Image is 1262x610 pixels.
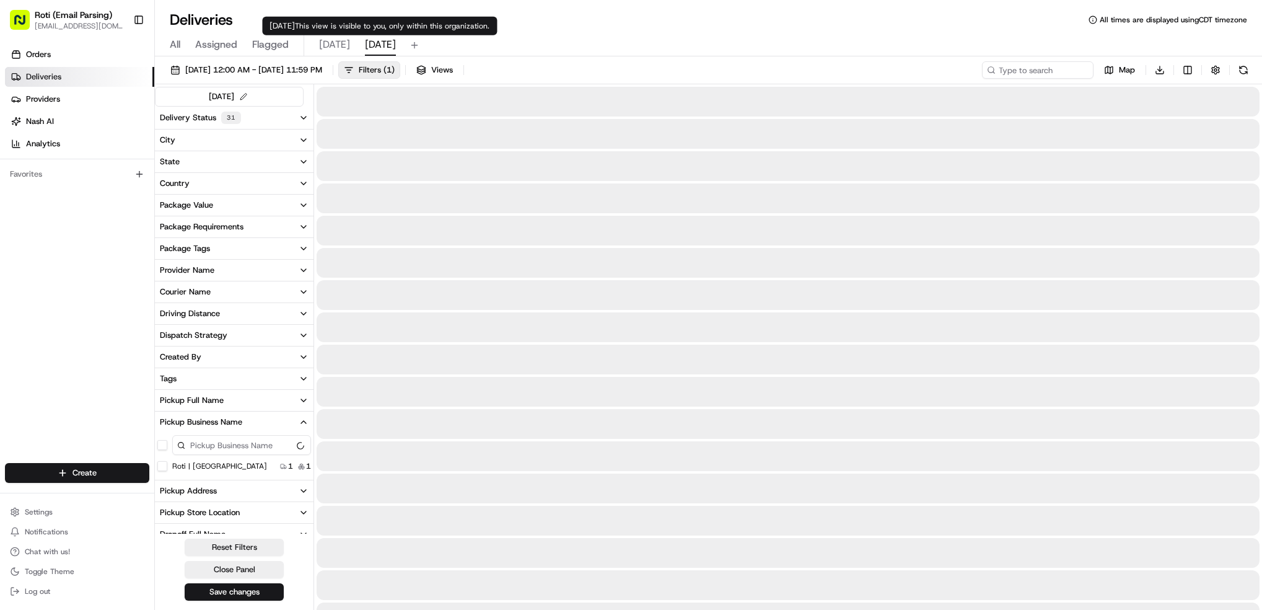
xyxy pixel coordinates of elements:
button: Roti (Email Parsing)[EMAIL_ADDRESS][DOMAIN_NAME] [5,5,128,35]
span: Log out [25,586,50,596]
span: Settings [25,507,53,517]
div: State [160,156,180,167]
span: Notifications [25,527,68,537]
div: Pickup Store Location [160,507,240,518]
div: [DATE] [262,17,497,35]
div: Pickup Business Name [160,417,242,428]
div: Pickup Full Name [160,395,224,406]
a: Orders [5,45,154,64]
div: 31 [221,112,241,124]
button: Pickup Business Name [155,412,313,433]
span: Deliveries [26,71,61,82]
span: Flagged [252,37,289,52]
span: Toggle Theme [25,567,74,577]
div: Package Value [160,200,213,211]
button: Notifications [5,523,149,541]
span: Providers [26,94,60,105]
button: Refresh [1235,61,1252,79]
span: Filters [359,64,395,76]
div: Delivery Status [160,112,241,124]
span: Assigned [195,37,237,52]
button: Delivery Status31 [155,107,313,129]
div: Courier Name [160,286,211,298]
button: Driving Distance [155,303,313,324]
div: Driving Distance [160,308,220,319]
label: Roti | [GEOGRAPHIC_DATA] [172,461,267,471]
button: [EMAIL_ADDRESS][DOMAIN_NAME] [35,21,123,31]
button: Pickup Store Location [155,502,313,523]
span: Create [72,467,97,479]
button: Map [1098,61,1141,79]
button: Create [5,463,149,483]
h1: Deliveries [170,10,233,30]
button: Courier Name [155,281,313,303]
button: Views [411,61,458,79]
span: ( 1 ) [383,64,395,76]
button: State [155,151,313,172]
div: Country [160,178,190,189]
button: Reset Filters [185,539,284,556]
span: [DATE] [319,37,350,52]
span: All times are displayed using CDT timezone [1100,15,1247,25]
button: Tags [155,368,313,389]
span: Orders [26,49,51,60]
button: Pickup Full Name [155,390,313,411]
div: City [160,135,175,146]
div: Package Tags [160,243,210,254]
a: Deliveries [5,67,154,87]
div: Dispatch Strategy [160,330,227,341]
div: Provider Name [160,265,214,276]
span: 1 [288,461,293,471]
button: Package Value [155,195,313,216]
span: Chat with us! [25,547,70,557]
span: Views [431,64,453,76]
button: City [155,130,313,151]
div: Favorites [5,164,149,184]
button: Roti (Email Parsing) [35,9,112,21]
button: Filters(1) [338,61,400,79]
button: [DATE] 12:00 AM - [DATE] 11:59 PM [165,61,328,79]
input: Pickup Business Name [172,435,311,455]
button: Toggle Theme [5,563,149,580]
button: Log out [5,583,149,600]
span: All [170,37,180,52]
input: Type to search [982,61,1093,79]
button: Package Tags [155,238,313,259]
button: Settings [5,503,149,521]
div: Dropoff Full Name [160,529,226,540]
span: [DATE] 12:00 AM - [DATE] 11:59 PM [185,64,322,76]
span: 1 [306,461,311,471]
span: This view is visible to you, only within this organization. [295,21,489,31]
a: Providers [5,89,154,109]
div: [DATE] [209,90,250,104]
button: Country [155,173,313,194]
div: Pickup Address [160,485,217,497]
span: Nash AI [26,116,54,127]
button: Save changes [185,583,284,601]
span: [DATE] [365,37,396,52]
button: Dispatch Strategy [155,325,313,346]
button: Pickup Address [155,480,313,502]
a: Analytics [5,134,154,154]
div: Package Requirements [160,221,243,232]
span: Map [1119,64,1135,76]
button: Dropoff Full Name [155,524,313,545]
button: Provider Name [155,260,313,281]
button: Package Requirements [155,216,313,237]
button: Created By [155,347,313,368]
button: Close Panel [185,561,284,578]
span: Analytics [26,138,60,149]
button: Chat with us! [5,543,149,560]
div: Created By [160,351,201,363]
a: Nash AI [5,112,154,131]
div: Tags [160,373,177,384]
